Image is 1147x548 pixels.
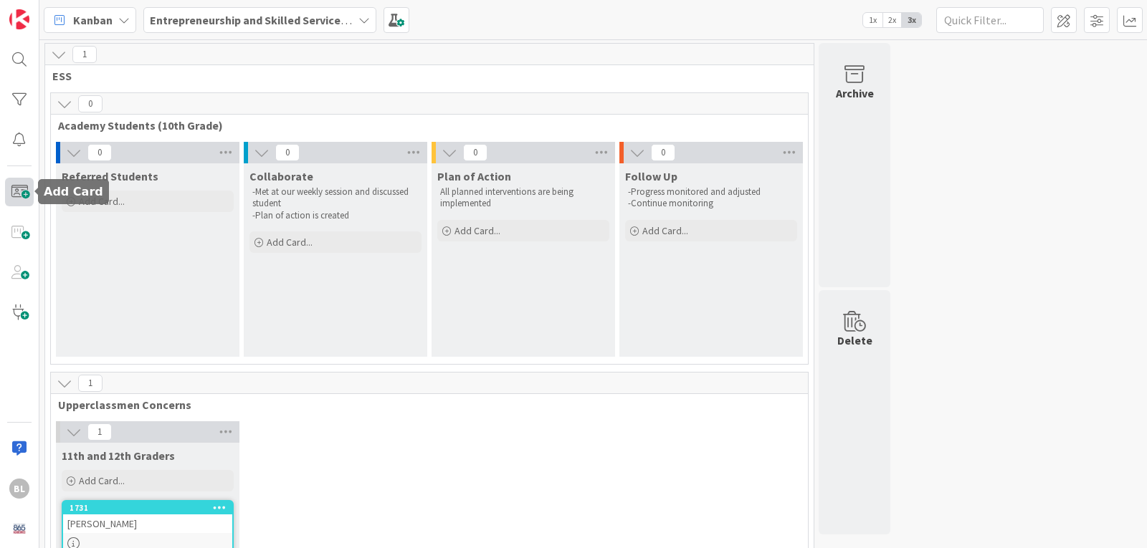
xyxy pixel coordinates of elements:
[73,11,113,29] span: Kanban
[902,13,921,27] span: 3x
[63,501,232,533] div: 1731[PERSON_NAME]
[87,144,112,161] span: 0
[72,46,97,63] span: 1
[628,186,794,198] p: -Progress monitored and adjusted
[437,169,511,183] span: Plan of Action
[252,186,419,210] p: -Met at our weekly session and discussed student
[625,169,677,183] span: Follow Up
[52,69,796,83] span: ESS
[936,7,1044,33] input: Quick Filter...
[9,479,29,499] div: BL
[79,474,125,487] span: Add Card...
[252,210,419,221] p: -Plan of action is created
[440,186,606,210] p: All planned interventions are being implemented
[78,95,103,112] span: 0
[642,224,688,237] span: Add Card...
[882,13,902,27] span: 2x
[837,332,872,349] div: Delete
[70,503,232,513] div: 1731
[628,198,794,209] p: -Continue monitoring
[58,118,790,133] span: Academy Students (10th Grade)
[63,501,232,514] div: 1731
[863,13,882,27] span: 1x
[44,185,103,198] h5: Add Card
[249,169,313,183] span: Collaborate
[275,144,300,161] span: 0
[454,224,500,237] span: Add Card...
[651,144,675,161] span: 0
[62,448,175,463] span: 11th and 12th Graders
[463,144,487,161] span: 0
[9,519,29,539] img: avatar
[9,9,29,29] img: Visit kanbanzone.com
[87,423,112,441] span: 1
[267,236,313,249] span: Add Card...
[62,169,158,183] span: Referred Students
[63,514,232,533] div: [PERSON_NAME]
[58,398,790,412] span: Upperclassmen Concerns
[836,85,874,102] div: Archive
[150,13,500,27] b: Entrepreneurship and Skilled Services Interventions - [DATE]-[DATE]
[78,375,103,392] span: 1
